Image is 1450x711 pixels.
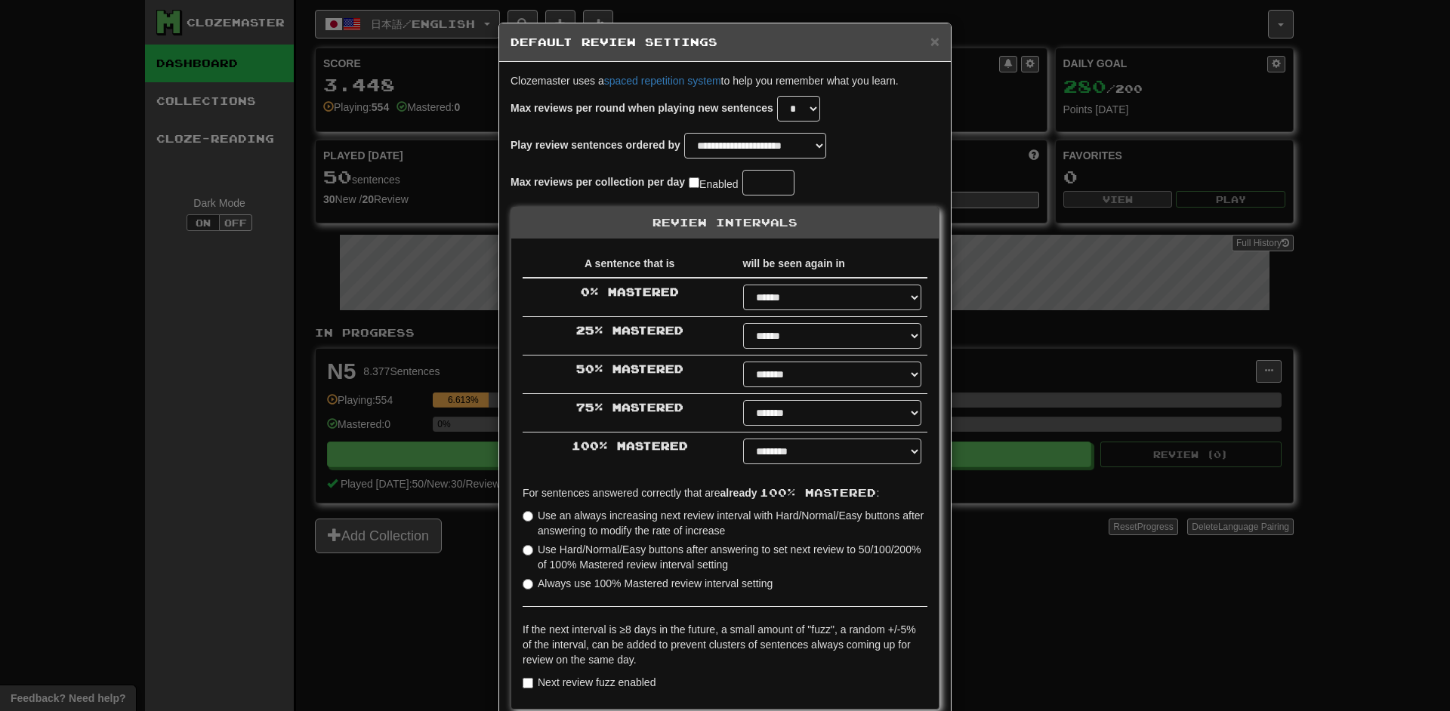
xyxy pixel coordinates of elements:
[576,400,683,415] label: 75 % Mastered
[511,208,939,239] div: Review Intervals
[581,285,679,300] label: 0 % Mastered
[523,579,533,589] input: Always use 100% Mastered review interval setting
[511,174,685,189] label: Max reviews per collection per day
[523,622,927,667] p: If the next interval is ≥8 days in the future, a small amount of "fuzz", a random +/-5% of the in...
[760,486,876,499] span: 100% Mastered
[523,675,656,690] label: Next review fuzz enabled
[523,511,533,522] input: Use an always increasing next review interval with Hard/Normal/Easy buttons after answering to mo...
[523,542,927,572] label: Use Hard/Normal/Easy buttons after answering to set next review to 50/100/200% of 100% Mastered r...
[604,75,721,87] a: spaced repetition system
[576,362,683,377] label: 50 % Mastered
[576,323,683,338] label: 25 % Mastered
[523,250,737,278] th: A sentence that is
[511,35,939,50] h5: Default Review Settings
[511,100,773,115] label: Max reviews per round when playing new sentences
[523,545,533,556] input: Use Hard/Normal/Easy buttons after answering to set next review to 50/100/200% of 100% Mastered r...
[720,487,757,499] strong: already
[689,174,738,192] label: Enabled
[930,32,939,50] span: ×
[511,73,939,88] p: Clozemaster uses a to help you remember what you learn.
[511,137,680,152] label: Play review sentences ordered by
[689,177,699,188] input: Enabled
[572,439,688,454] label: 100 % Mastered
[523,508,927,538] label: Use an always increasing next review interval with Hard/Normal/Easy buttons after answering to mo...
[523,485,927,500] p: For sentences answered correctly that are :
[523,678,533,688] input: Next review fuzz enabled
[930,33,939,49] button: Close
[737,250,927,278] th: will be seen again in
[523,576,773,591] label: Always use 100% Mastered review interval setting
